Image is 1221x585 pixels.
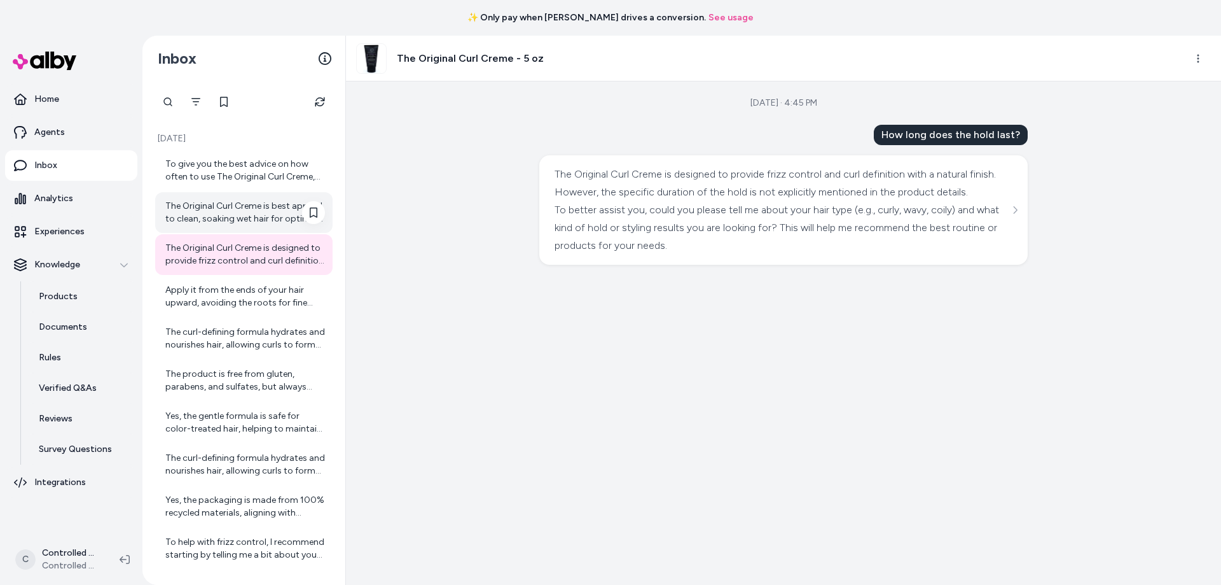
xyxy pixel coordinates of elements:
p: Rules [39,351,61,364]
a: To help with frizz control, I recommend starting by telling me a bit about your hair type (curly,... [155,528,333,569]
p: Verified Q&As [39,382,97,395]
div: The curl-defining formula hydrates and nourishes hair, allowing curls to form naturally while pro... [165,452,325,477]
button: Knowledge [5,250,137,280]
p: [DATE] [155,132,333,145]
a: Integrations [5,467,137,498]
div: To better assist you, could you please tell me about your hair type (e.g., curly, wavy, coily) an... [555,201,1009,255]
p: Knowledge [34,258,80,271]
button: CControlled Chaos ShopifyControlled Chaos [8,539,109,580]
p: Home [34,93,59,106]
a: Yes, the gentle formula is safe for color-treated hair, helping to maintain moisture and vibrancy. [155,402,333,443]
a: Reviews [26,404,137,434]
p: Reviews [39,412,72,425]
a: The Original Curl Creme is designed to provide frizz control and curl definition with a natural f... [155,234,333,275]
div: The product is free from gluten, parabens, and sulfates, but always check individual ingredients ... [165,368,325,393]
div: Yes, the gentle formula is safe for color-treated hair, helping to maintain moisture and vibrancy. [165,410,325,435]
h2: Inbox [158,49,197,68]
a: Yes, the packaging is made from 100% recycled materials, aligning with sustainable practices. [155,486,333,527]
div: The Original Curl Creme is best applied to clean, soaking wet hair for optimal results. Applying ... [165,200,325,225]
span: C [15,549,36,570]
button: See more [1007,202,1023,218]
a: The curl-defining formula hydrates and nourishes hair, allowing curls to form naturally while pro... [155,318,333,359]
p: Controlled Chaos Shopify [42,547,99,560]
a: See usage [708,11,754,24]
p: Agents [34,126,65,139]
div: How long does the hold last? [874,125,1028,145]
a: The curl-defining formula hydrates and nourishes hair, allowing curls to form naturally while pro... [155,444,333,485]
p: Survey Questions [39,443,112,456]
a: Survey Questions [26,434,137,465]
div: [DATE] · 4:45 PM [750,97,817,109]
h3: The Original Curl Creme - 5 oz [397,51,544,66]
p: Integrations [34,476,86,489]
span: Controlled Chaos [42,560,99,572]
img: alby Logo [13,52,76,70]
div: To give you the best advice on how often to use The Original Curl Creme, could you please tell me... [165,158,325,183]
a: Documents [26,312,137,342]
div: Apply it from the ends of your hair upward, avoiding the roots for fine hair. [165,284,325,309]
a: Analytics [5,183,137,214]
div: Yes, the packaging is made from 100% recycled materials, aligning with sustainable practices. [165,494,325,519]
button: Filter [183,89,209,115]
a: Apply it from the ends of your hair upward, avoiding the roots for fine hair. [155,276,333,317]
a: Inbox [5,150,137,181]
p: Documents [39,321,87,334]
a: Rules [26,342,137,373]
p: Products [39,290,78,303]
a: The Original Curl Creme is best applied to clean, soaking wet hair for optimal results. Applying ... [155,192,333,233]
p: Analytics [34,192,73,205]
a: To give you the best advice on how often to use The Original Curl Creme, could you please tell me... [155,150,333,191]
div: The curl-defining formula hydrates and nourishes hair, allowing curls to form naturally while pro... [165,326,325,351]
p: Experiences [34,225,85,238]
div: The Original Curl Creme is designed to provide frizz control and curl definition with a natural f... [165,242,325,267]
a: The product is free from gluten, parabens, and sulfates, but always check individual ingredients ... [155,360,333,401]
a: Home [5,84,137,115]
a: Agents [5,117,137,148]
a: Experiences [5,216,137,247]
span: ✨ Only pay when [PERSON_NAME] drives a conversion. [467,11,706,24]
a: Verified Q&As [26,373,137,404]
button: Refresh [307,89,333,115]
div: To help with frizz control, I recommend starting by telling me a bit about your hair type (curly,... [165,536,325,561]
p: Inbox [34,159,57,172]
div: The Original Curl Creme is designed to provide frizz control and curl definition with a natural f... [555,166,1009,201]
a: Products [26,281,137,312]
img: 5OzCurl_6a9bfac3-aabe-427f-8642-a1399a297fc0.webp [357,44,386,73]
